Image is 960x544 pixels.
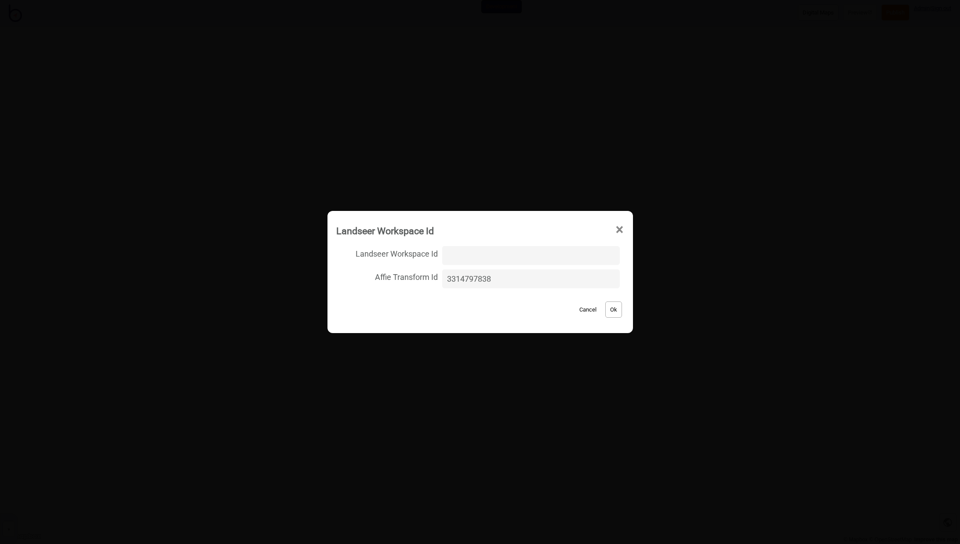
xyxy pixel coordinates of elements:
span: Landseer Workspace Id [336,244,438,262]
button: Cancel [575,301,601,318]
span: × [615,215,624,244]
div: Landseer Workspace Id [336,221,434,240]
span: Affie Transform Id [336,267,438,285]
button: Ok [605,301,622,318]
input: Affie Transform Id [442,269,619,288]
input: Landseer Workspace Id [442,246,619,265]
